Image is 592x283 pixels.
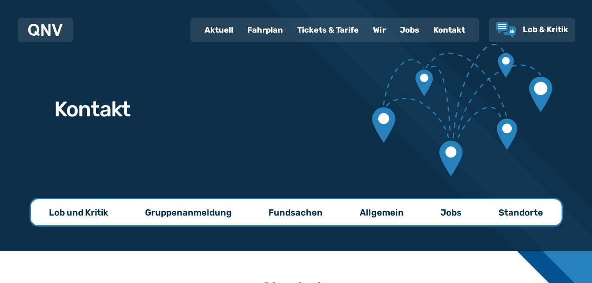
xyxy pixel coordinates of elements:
[360,206,404,219] p: Allgemein
[28,24,63,36] img: QNV Logo
[290,19,366,41] a: Tickets & Tarife
[499,206,543,219] p: Standorte
[54,99,131,120] h1: Kontakt
[523,25,568,34] span: Lob & Kritik
[366,19,393,41] a: Wir
[426,19,472,41] a: Kontakt
[49,206,108,219] p: Lob und Kritik
[251,199,340,225] a: Fundsachen
[197,19,240,41] a: Aktuell
[342,199,421,225] a: Allgemein
[240,19,290,41] a: Fahrplan
[31,199,126,225] a: Lob und Kritik
[268,206,323,219] p: Fundsachen
[28,21,63,39] a: QNV Logo
[496,22,568,38] a: Lob & Kritik
[423,199,479,225] a: Jobs
[127,199,249,225] a: Gruppenanmeldung
[481,199,561,225] a: Standorte
[393,19,426,41] a: Jobs
[440,206,462,219] p: Jobs
[145,206,232,219] p: Gruppenanmeldung
[372,44,552,176] img: Verbundene Kartenmarkierungen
